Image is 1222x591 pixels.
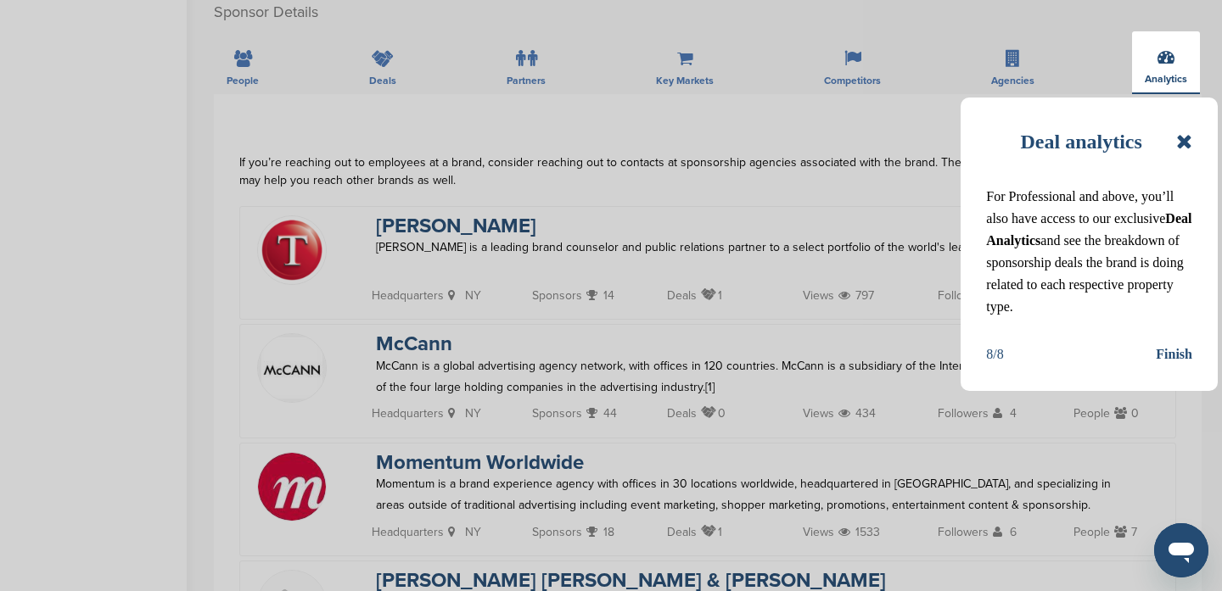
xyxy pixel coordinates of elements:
[1154,523,1208,577] iframe: Button to launch messaging window
[986,186,1192,318] p: For Professional and above, you’ll also have access to our exclusive and see the breakdown of spo...
[986,343,1003,365] div: 8/8
[1156,343,1192,365] button: Finish
[1020,123,1141,160] h1: Deal analytics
